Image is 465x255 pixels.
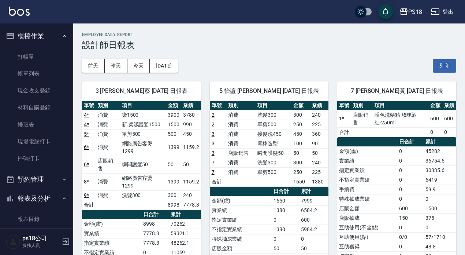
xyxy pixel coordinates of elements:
table: a dense table [210,101,329,187]
h5: ps18公司 [22,235,60,242]
a: 3 [212,131,215,137]
td: 指定實業績 [337,165,397,175]
td: 單剪500 [256,167,292,177]
td: 指定實業績 [82,238,141,248]
td: 240 [310,158,328,167]
td: 600 [299,215,328,225]
td: 0 [442,127,456,137]
td: 互助獲得 [337,242,397,251]
th: 業績 [310,101,328,110]
td: 合計 [210,177,227,186]
th: 類別 [351,101,373,110]
td: 48.8 [424,242,456,251]
p: 服務人員 [22,242,60,249]
td: 消費 [226,129,255,139]
td: 店販金額 [210,244,272,253]
td: 600 [428,110,442,127]
td: 100 [291,139,310,148]
td: 店販銷售 [226,148,255,158]
td: 1159.2 [181,139,201,156]
td: 店販抽成 [337,213,397,223]
td: 1159.2 [181,173,201,190]
button: 今天 [127,59,150,73]
a: 打帳單 [3,48,70,65]
th: 日合計 [141,210,168,219]
a: 現金收支登錄 [3,82,70,99]
button: 列印 [433,59,456,73]
a: 材料自購登錄 [3,99,70,116]
td: 240 [310,110,328,120]
td: 450 [181,129,201,139]
td: 57/1710 [424,232,456,242]
img: Logo [9,7,30,16]
td: 8998 [141,219,168,229]
td: 225 [310,167,328,177]
td: 瞬間護髮50 [120,156,166,173]
td: 0 [272,215,299,225]
img: Person [6,234,21,249]
button: 預約管理 [3,170,70,189]
td: 7999 [299,196,328,205]
th: 累計 [299,187,328,196]
td: 6419 [424,175,456,185]
th: 日合計 [397,137,424,147]
td: 特殊抽成業績 [210,234,272,244]
td: 消費 [226,120,255,129]
td: 店販銷售 [351,110,373,127]
td: 375 [424,213,456,223]
a: 報表目錄 [3,211,70,227]
td: 1380 [272,205,299,215]
td: 1500 [424,204,456,213]
td: 250 [291,120,310,129]
td: 0 [397,242,424,251]
td: 500 [166,129,181,139]
td: 洗髮300 [256,158,292,167]
th: 累計 [424,137,456,147]
td: 消費 [96,139,120,156]
th: 項目 [120,101,166,110]
h3: 設計師日報表 [82,40,456,50]
td: 金額(虛) [337,146,397,156]
a: 帳單列表 [3,65,70,82]
span: 3 [PERSON_NAME]蔡 [DATE] 日報表 [91,87,192,95]
td: 3780 [181,110,201,120]
button: 登出 [428,5,456,19]
td: 600 [442,110,456,127]
td: 電棒造型 [256,139,292,148]
button: save [378,4,393,19]
a: 2 [212,112,215,118]
button: 報表及分析 [3,189,70,208]
div: PS18 [408,7,422,17]
td: 合計 [82,200,96,210]
th: 金額 [166,101,181,110]
h2: Employee Daily Report [82,32,456,37]
td: 指定實業績 [210,215,272,225]
td: 店販金額 [337,204,397,213]
td: 1380 [272,225,299,234]
td: 合計 [337,127,351,137]
td: 7778.3 [141,238,168,248]
td: 消費 [96,120,120,129]
td: 網路廣告客燙1299 [120,139,166,156]
td: 實業績 [210,205,272,215]
td: 消費 [96,173,120,190]
a: 掃碼打卡 [3,150,70,167]
a: 3 [212,150,215,156]
td: 瞬間護髮50 [256,148,292,158]
td: 0 [424,223,456,232]
td: 接髮洗450 [256,129,292,139]
td: 護色洗髮精-玫瑰酒紅-250ml [373,110,428,127]
td: 45282 [424,146,456,156]
td: 消費 [96,190,120,200]
td: 300 [166,190,181,200]
a: 2 [212,121,215,127]
td: 250 [291,167,310,177]
td: 59.9 [424,185,456,194]
td: 0 [397,223,424,232]
th: 金額 [291,101,310,110]
td: 0 [299,234,328,244]
td: 90 [310,139,328,148]
td: 特殊抽成業績 [337,194,397,204]
td: 消費 [226,139,255,148]
th: 項目 [256,101,292,110]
